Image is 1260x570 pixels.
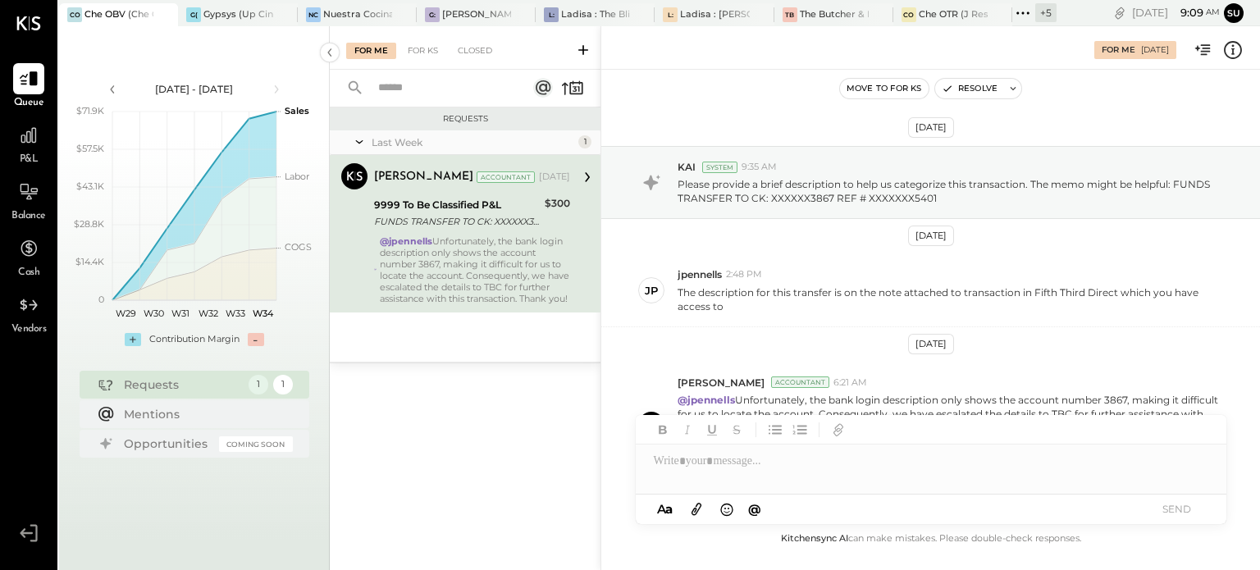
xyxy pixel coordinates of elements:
text: W29 [116,308,136,319]
span: jpennells [678,267,722,281]
div: Gypsys (Up Cincinnati LLC) - Ignite [203,8,272,21]
p: Unfortunately, the bank login description only shows the account number 3867, making it difficult... [678,393,1218,435]
span: [PERSON_NAME] [678,376,765,390]
strong: @jpennells [678,394,735,406]
span: a [665,501,673,517]
text: $43.1K [76,180,104,192]
p: Please provide a brief description to help us categorize this transaction. The memo might be help... [678,177,1218,205]
span: Vendors [11,322,47,337]
text: $28.8K [74,218,104,230]
div: [PERSON_NAME] [374,169,473,185]
text: Sales [285,105,309,116]
button: @ [743,499,766,519]
text: $71.9K [76,105,104,116]
div: Closed [450,43,500,59]
div: Ladisa : [PERSON_NAME] in the Alley [680,8,749,21]
text: COGS [285,241,312,253]
button: Bold [652,419,673,440]
div: Nuestra Cocina LLC - [GEOGRAPHIC_DATA] [323,8,392,21]
div: FUNDS TRANSFER TO CK: XXXXXX3867 REF # XXXXXXX5401 [374,213,540,230]
span: 2:48 PM [726,268,762,281]
div: [DATE] [908,334,954,354]
div: Requests [338,113,592,125]
div: G( [186,7,201,22]
div: Requests [124,376,240,393]
text: W31 [171,308,189,319]
button: Ordered List [789,419,810,440]
a: Vendors [1,290,57,337]
button: Move to for ks [840,79,929,98]
button: Underline [701,419,723,440]
div: Mentions [124,406,285,422]
div: Last Week [372,135,574,149]
div: [DATE] [908,226,954,246]
a: P&L [1,120,57,167]
div: 1 [249,375,268,394]
a: Balance [1,176,57,224]
text: 0 [98,294,104,305]
button: Aa [652,500,678,518]
text: W34 [252,308,273,319]
div: [DATE] [539,171,570,184]
span: 9:35 AM [742,161,777,174]
button: su [1224,3,1244,23]
div: + [125,333,141,346]
text: W30 [143,308,163,319]
div: 1 [273,375,293,394]
div: Accountant [771,376,829,388]
button: Unordered List [765,419,786,440]
a: Cash [1,233,57,280]
div: [DATE] - [DATE] [125,82,264,96]
strong: @jpennells [380,235,432,247]
div: Accountant [477,171,535,183]
span: Queue [14,96,44,111]
div: Unfortunately, the bank login description only shows the account number 3867, making it difficult... [380,235,570,304]
div: copy link [1112,4,1128,21]
span: @ [748,501,761,517]
div: L: [544,7,559,22]
button: Resolve [935,79,1004,98]
div: For Me [1102,44,1135,56]
div: 1 [578,135,591,148]
span: P&L [20,153,39,167]
div: The Butcher & Barrel (L Argento LLC) - [GEOGRAPHIC_DATA] [800,8,869,21]
span: KAI [678,160,696,174]
div: Opportunities [124,435,211,452]
span: 9 : 09 [1171,5,1203,21]
button: Strikethrough [726,419,747,440]
div: Coming Soon [219,436,293,452]
button: Add URL [828,419,849,440]
div: G: [425,7,440,22]
text: Labor [285,171,309,182]
div: CO [902,7,916,22]
div: For KS [399,43,446,59]
div: Che OBV (Che OBV LLC) - Ignite [84,8,153,21]
text: $14.4K [75,256,104,267]
div: jp [645,283,658,299]
span: Balance [11,209,46,224]
button: Italic [677,419,698,440]
div: For Me [346,43,396,59]
div: 9999 To Be Classified P&L [374,197,540,213]
div: Ladisa : The Blind Pig [561,8,630,21]
div: [DATE] [1141,44,1169,56]
div: [PERSON_NAME]'s : [PERSON_NAME]'s [442,8,511,21]
span: Cash [18,266,39,280]
text: W33 [226,308,245,319]
p: The description for this transfer is on the note attached to transaction in Fifth Third Direct wh... [678,285,1218,313]
div: TB [783,7,797,22]
div: L: [663,7,678,22]
div: [DATE] [908,117,954,138]
div: Contribution Margin [149,333,240,346]
div: + 5 [1035,3,1057,22]
text: $57.5K [76,143,104,154]
span: 6:21 AM [833,376,867,390]
div: CO [67,7,82,22]
div: [DATE] [1132,5,1220,21]
div: - [248,333,264,346]
div: $300 [545,195,570,212]
button: SEND [1144,498,1210,520]
div: Che OTR (J Restaurant LLC) - Ignite [919,8,988,21]
text: W32 [198,308,217,319]
div: NC [306,7,321,22]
